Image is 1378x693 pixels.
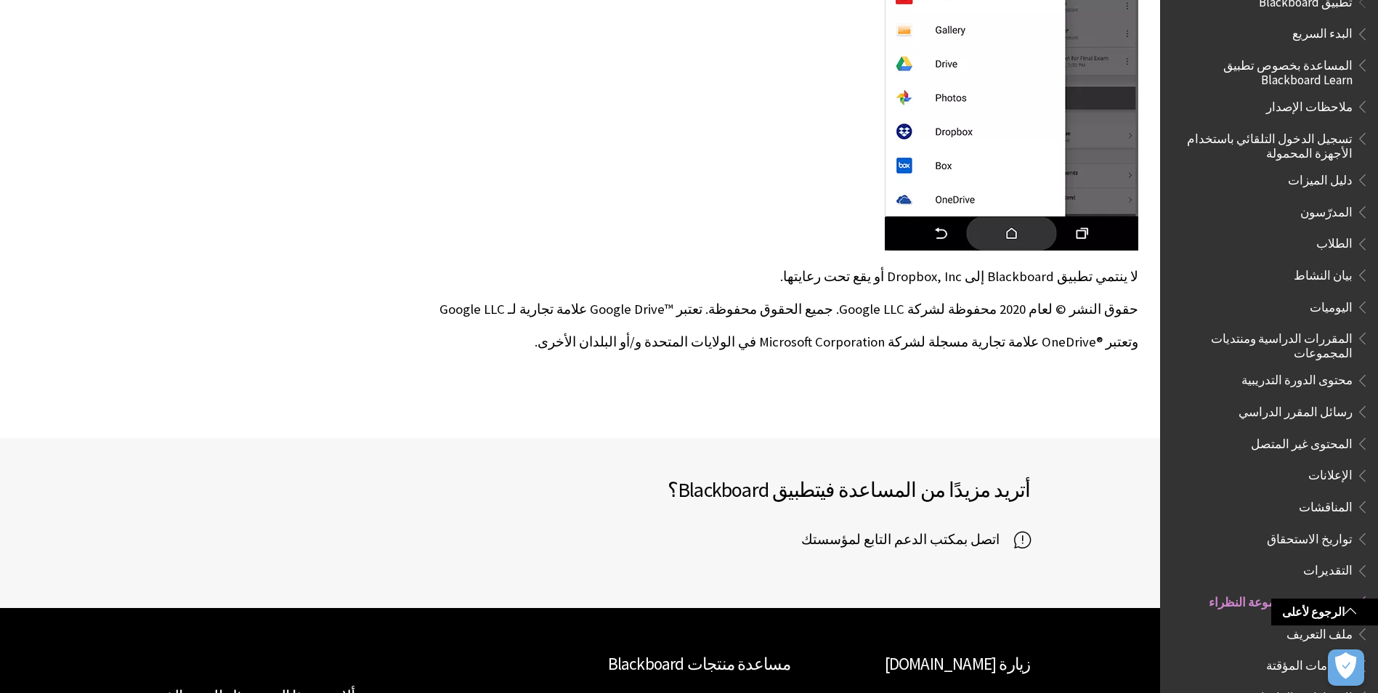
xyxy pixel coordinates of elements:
span: ملاحظات الإصدار [1266,94,1353,114]
span: محتوى الدورة التدريبية [1241,368,1353,388]
h2: أتريد مزيدًا من المساعدة في ؟ [580,474,1031,505]
span: المقررات الدراسية ومنتديات المجموعات [1178,326,1353,360]
span: دليل الميزات [1288,168,1353,187]
span: اليوميات [1310,295,1353,315]
span: بيان النشاط [1294,263,1353,283]
span: الإعلامات المؤقتة [1266,654,1353,673]
p: حقوق النشر © لعام 2020 محفوظة لشركة Google LLC. جميع الحقوق محفوظة. تعتبر Google Drive™‎ علامة تج... [238,300,1138,319]
span: المدرّسون [1300,200,1353,219]
span: ملف التعريف [1286,622,1353,641]
span: الإعلانات [1308,463,1353,483]
a: الرجوع لأعلى [1271,599,1378,625]
p: لا ينتمي تطبيق Blackboard إلى Dropbox, Inc أو يقع تحت رعايتها. [238,267,1138,286]
a: زيارة [DOMAIN_NAME] [885,653,1031,674]
span: المساعدة بخصوص تطبيق Blackboard Learn [1178,53,1353,87]
span: اتصل بمكتب الدعم التابع لمؤسستك [801,529,1014,551]
span: المناقشات [1299,495,1353,514]
button: فتح التفضيلات [1328,649,1364,686]
span: البدء السريع [1292,22,1353,41]
span: التقديرات [1303,559,1353,578]
span: وحدة تخزين مجموعة النظراء [1209,590,1353,609]
h2: مساعدة منتجات Blackboard [355,652,791,677]
span: تسجيل الدخول التلقائي باستخدام الأجهزة المحمولة [1178,126,1353,161]
p: وتعتبر OneDrive®‎ علامة تجارية مسجلة لشركة Microsoft Corporation في الولايات المتحدة و/أو البلدان... [238,333,1138,352]
span: تواريخ الاستحقاق [1267,527,1353,546]
span: الطلاب [1316,232,1353,251]
a: اتصل بمكتب الدعم التابع لمؤسستك [801,529,1031,551]
span: رسائل المقرر الدراسي [1239,400,1353,419]
span: تطبيق Blackboard [678,477,820,503]
span: المحتوى غير المتصل [1251,431,1353,451]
